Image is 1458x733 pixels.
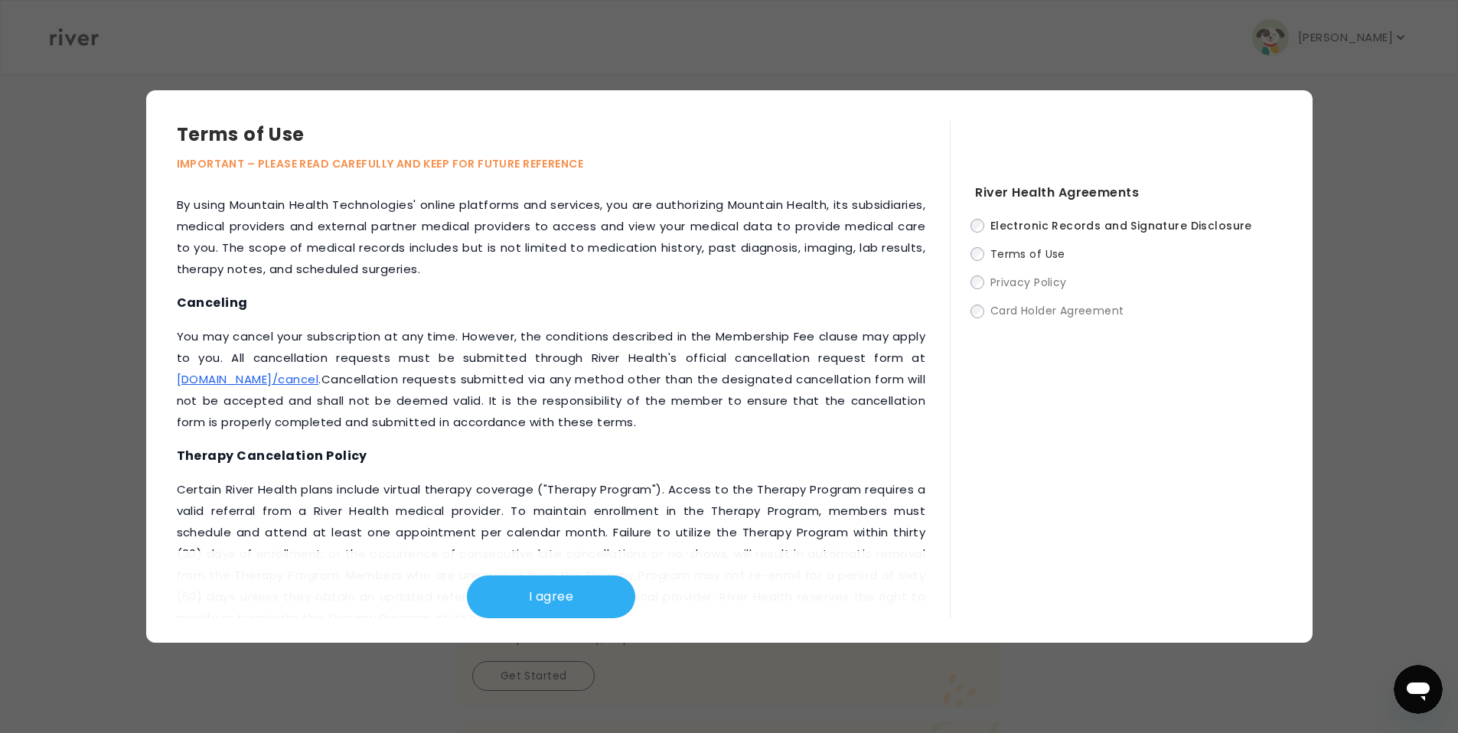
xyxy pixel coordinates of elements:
span: Card Holder Agreement [990,304,1124,319]
p: You may cancel your subscription at any time. However, the conditions described in the Membership... [177,326,926,433]
span: Terms of Use [990,246,1065,262]
h4: Canceling [177,292,926,314]
p: ‍By using Mountain Health Technologies' online platforms and services, you are authorizing Mounta... [177,194,926,280]
button: I agree [467,575,635,618]
p: ‍Certain River Health plans include virtual therapy coverage ("Therapy Program"). Access to the T... [177,479,926,629]
h3: Terms of Use [177,121,951,148]
h4: River Health Agreements [975,182,1281,204]
span: Electronic Records and Signature Disclosure [990,218,1252,233]
p: IMPORTANT – PLEASE READ CAREFULLY AND KEEP FOR FUTURE REFERENCE [177,155,951,173]
h4: Therapy Cancelation Policy [177,445,926,467]
a: [DOMAIN_NAME]/cancel [177,371,319,387]
iframe: Button to launch messaging window [1394,665,1443,714]
span: Privacy Policy [990,275,1067,290]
